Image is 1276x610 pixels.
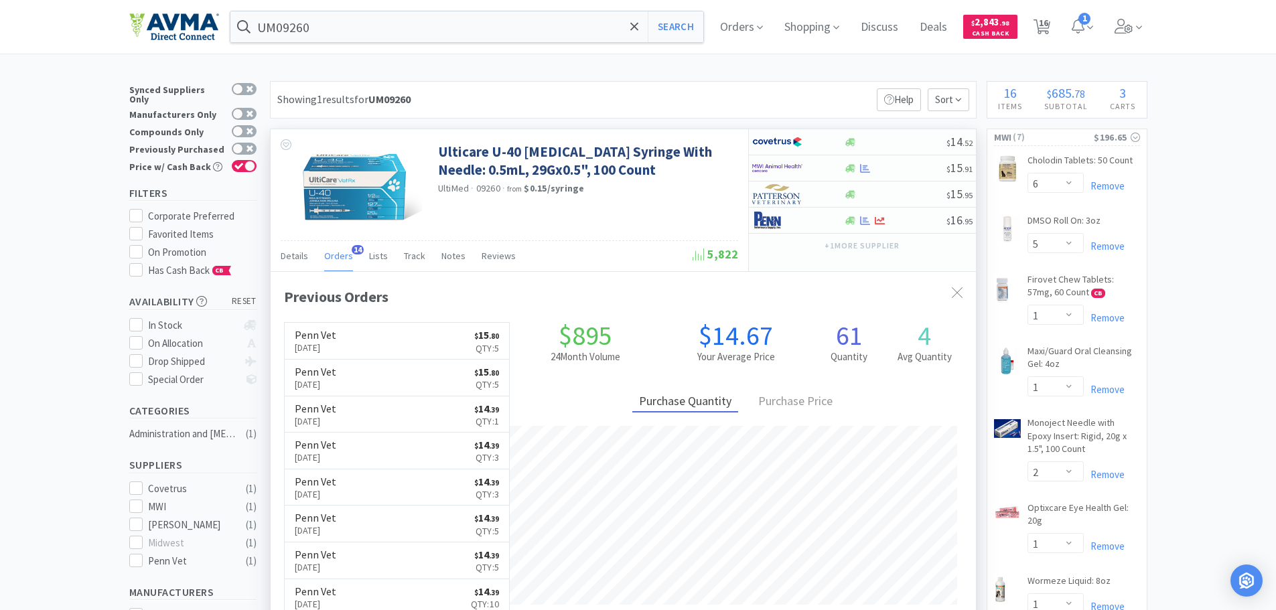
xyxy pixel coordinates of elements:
span: $ [474,514,478,524]
div: Midwest [148,535,231,551]
img: 77fca1acd8b6420a9015268ca798ef17_1.png [752,132,802,152]
span: ( 7 ) [1011,131,1094,144]
p: Help [877,88,921,111]
strong: $0.15 / syringe [524,182,584,194]
strong: UM09260 [368,92,411,106]
div: Purchase Price [752,392,839,412]
a: Wormeze Liquid: 8oz [1027,575,1111,593]
h6: Penn Vet [295,329,336,340]
span: 14 [474,585,499,598]
span: Lists [369,250,388,262]
span: . 98 [999,19,1009,27]
span: . 52 [963,138,973,148]
span: CB [1092,289,1105,297]
h1: $895 [510,322,660,349]
p: Qty: 3 [474,487,499,502]
img: 39c08aed4ffa457eb44ef3b578e8db03_1432.png [994,419,1021,438]
span: Track [404,250,425,262]
a: Penn Vet[DATE]$14.39Qty:5 [285,506,510,542]
span: . 39 [489,441,499,451]
span: $ [1047,87,1052,100]
div: Corporate Preferred [148,208,257,224]
span: 16 [946,212,973,228]
a: Penn Vet[DATE]$15.80Qty:5 [285,360,510,396]
img: e77680b11cc048cd93748b7c361e07d2_7903.png [994,155,1021,182]
a: Remove [1084,240,1125,252]
img: df83cedb210b45b9a366dbba8c33f8a1_18075.png [994,348,1021,374]
span: $ [946,216,950,226]
h2: Avg Quantity [887,349,963,365]
h6: Penn Vet [295,439,336,450]
a: Ulticare U-40 [MEDICAL_DATA] Syringe With Needle: 0.5mL, 29Gx0.5", 100 Count [438,143,735,179]
span: $ [474,405,478,414]
h5: Suppliers [129,457,257,473]
span: 14 [946,134,973,149]
p: [DATE] [295,340,336,355]
span: 685 [1052,84,1072,101]
div: Showing 1 results [277,91,411,108]
p: Qty: 3 [474,450,499,465]
div: . [1034,86,1099,100]
p: [DATE] [295,560,336,575]
div: ( 1 ) [246,553,257,569]
h5: Manufacturers [129,585,257,600]
div: [PERSON_NAME] [148,517,231,533]
h6: Penn Vet [295,586,336,597]
h4: Subtotal [1034,100,1099,112]
div: Previous Orders [284,285,963,309]
span: 14 [474,438,499,451]
span: . 95 [963,190,973,200]
span: $ [474,478,478,487]
span: . 39 [489,588,499,597]
span: $ [474,588,478,597]
div: Favorited Items [148,226,257,242]
span: · [502,182,505,194]
div: Previously Purchased [129,143,225,154]
span: Details [281,250,308,262]
a: 16 [1028,23,1056,35]
a: Remove [1084,540,1125,552]
a: Cholodin Tablets: 50 Count [1027,154,1133,173]
a: Remove [1084,311,1125,324]
a: Deals [914,21,952,33]
button: Search [648,11,703,42]
div: ( 1 ) [246,535,257,551]
span: 2,843 [971,15,1009,28]
span: 14 [352,245,364,254]
span: 3 [1119,84,1126,101]
h4: Carts [1099,100,1147,112]
h1: $14.67 [660,322,811,349]
span: 78 [1074,87,1085,100]
a: $2,843.98Cash Back [963,9,1017,45]
span: Notes [441,250,466,262]
h5: Availability [129,294,257,309]
div: $196.65 [1094,130,1139,145]
a: Penn Vet[DATE]$14.39Qty:5 [285,542,510,579]
h6: Penn Vet [295,512,336,523]
span: 1 [1078,13,1090,25]
span: reset [232,295,257,309]
h5: Categories [129,403,257,418]
a: Maxi/Guard Oral Cleansing Gel: 4oz [1027,345,1140,376]
p: [DATE] [295,523,336,538]
span: . 39 [489,478,499,487]
img: de3880514aab409eaa63936fbbbb1428_265010.png [994,504,1021,520]
span: 09260 [476,182,500,194]
p: [DATE] [295,487,336,502]
div: Special Order [148,372,237,388]
p: Qty: 5 [474,341,499,356]
h2: Quantity [811,349,887,365]
span: $ [946,164,950,174]
p: Qty: 5 [474,524,499,538]
h4: Items [987,100,1034,112]
span: MWI [994,130,1012,145]
img: 36b9558aee494ba497431cbf6dcf6c04_218870.png [994,576,1006,603]
p: Qty: 1 [474,414,499,429]
a: Penn Vet[DATE]$14.39Qty:3 [285,469,510,506]
span: Reviews [482,250,516,262]
p: [DATE] [295,377,336,392]
span: . 95 [963,216,973,226]
p: Qty: 5 [474,560,499,575]
span: $ [474,441,478,451]
a: Remove [1084,468,1125,481]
